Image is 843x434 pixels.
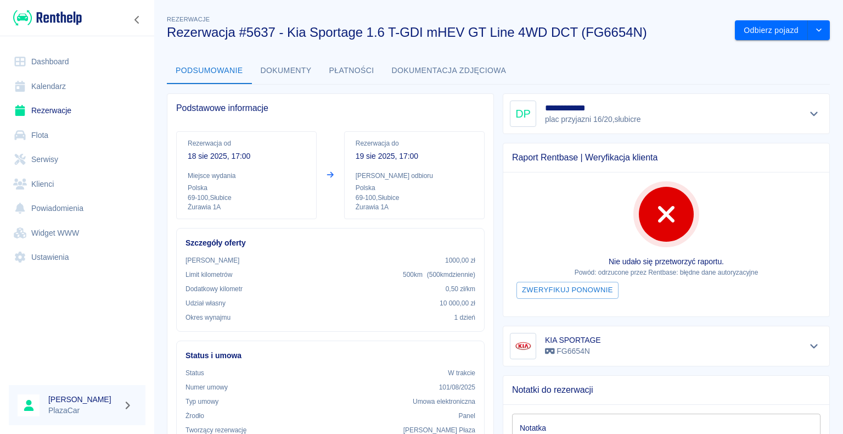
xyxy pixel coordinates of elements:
span: Rezerwacje [167,16,210,23]
p: Polska [188,183,305,193]
p: [PERSON_NAME] odbioru [356,171,473,181]
h6: [PERSON_NAME] [48,394,119,405]
p: Nie udało się przetworzyć raportu. [512,256,820,268]
a: Ustawienia [9,245,145,270]
h3: Rezerwacja #5637 - Kia Sportage 1.6 T-GDI mHEV GT Line 4WD DCT (FG6654N) [167,25,726,40]
p: 19 sie 2025, 17:00 [356,151,473,162]
p: Udział własny [186,298,226,308]
p: Żurawia 1A [188,203,305,212]
p: W trakcie [448,368,475,378]
button: Zwiń nawigację [129,13,145,27]
a: Klienci [9,172,145,197]
a: Rezerwacje [9,98,145,123]
p: Dodatkowy kilometr [186,284,243,294]
p: Limit kilometrów [186,270,232,280]
p: 10 000,00 zł [440,298,475,308]
button: drop-down [808,20,830,41]
button: Zweryfikuj ponownie [516,282,619,299]
p: 1000,00 zł [445,255,475,265]
p: Rezerwacja od [188,138,305,148]
h6: Szczegóły oferty [186,237,475,249]
p: [PERSON_NAME] [186,255,239,265]
a: Widget WWW [9,221,145,246]
p: Umowa elektroniczna [413,397,475,407]
h6: KIA SPORTAGE [545,335,601,346]
p: Rezerwacja do [356,138,473,148]
p: PlazaCar [48,405,119,416]
p: Panel [459,411,476,421]
button: Pokaż szczegóły [805,338,823,354]
p: Typ umowy [186,397,218,407]
span: Podstawowe informacje [176,103,485,114]
span: Notatki do rezerwacji [512,385,820,396]
button: Podsumowanie [167,58,252,84]
a: Powiadomienia [9,196,145,221]
button: Dokumentacja zdjęciowa [383,58,515,84]
p: Status [186,368,204,378]
button: Odbierz pojazd [735,20,808,41]
p: 0,50 zł /km [446,284,475,294]
p: 69-100 , Słubice [356,193,473,203]
a: Serwisy [9,147,145,172]
p: Miejsce wydania [188,171,305,181]
p: Numer umowy [186,382,228,392]
a: Dashboard [9,49,145,74]
span: Raport Rentbase | Weryfikacja klienta [512,152,820,163]
div: DP [510,101,536,127]
a: Kalendarz [9,74,145,99]
p: Żrodło [186,411,204,421]
p: 101/08/2025 [439,382,475,392]
p: Powód: odrzucone przez Rentbase: błędne dane autoryzacyjne [512,268,820,277]
p: 500 km [403,270,475,280]
a: Renthelp logo [9,9,82,27]
p: Żurawia 1A [356,203,473,212]
img: Image [512,335,534,357]
p: plac przyjazni 16/20 , słubicre [545,114,640,125]
a: Flota [9,123,145,148]
p: 18 sie 2025, 17:00 [188,151,305,162]
img: Renthelp logo [13,9,82,27]
h6: Status i umowa [186,350,475,361]
span: ( 500 km dziennie ) [427,271,475,279]
button: Dokumenty [252,58,321,84]
p: 1 dzień [454,313,475,322]
p: 69-100 , Słubice [188,193,305,203]
button: Pokaż szczegóły [805,106,823,121]
p: Okres wynajmu [186,313,231,322]
button: Płatności [321,58,383,84]
p: Polska [356,183,473,193]
p: FG6654N [545,346,601,357]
